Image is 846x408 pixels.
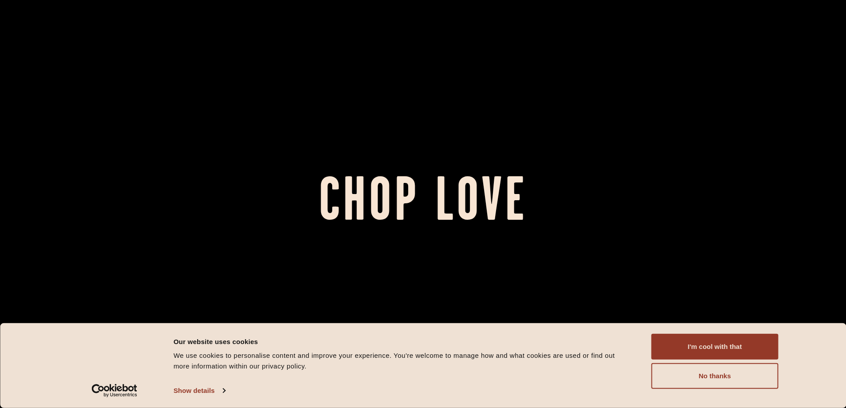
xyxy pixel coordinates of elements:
[651,363,778,389] button: No thanks
[174,350,632,372] div: We use cookies to personalise content and improve your experience. You're welcome to manage how a...
[651,334,778,360] button: I'm cool with that
[174,384,225,397] a: Show details
[174,336,632,347] div: Our website uses cookies
[75,384,153,397] a: Usercentrics Cookiebot - opens in a new window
